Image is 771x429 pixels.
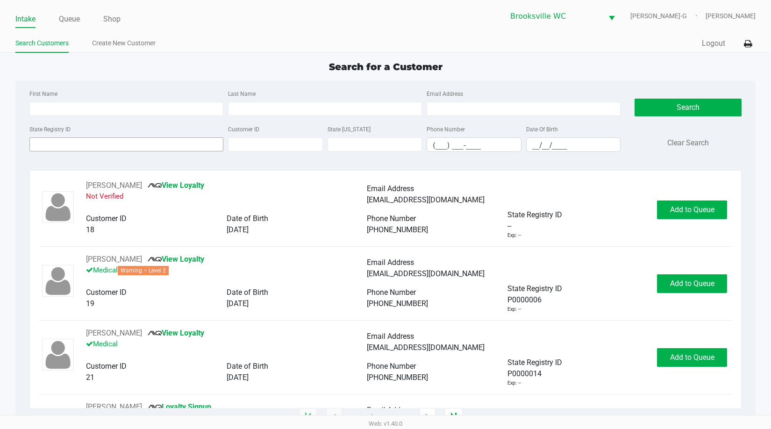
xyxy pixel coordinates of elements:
[507,368,542,379] span: P0000014
[507,232,521,240] div: Exp: --
[507,284,562,293] span: State Registry ID
[670,353,714,362] span: Add to Queue
[86,288,127,297] span: Customer ID
[706,11,756,21] span: [PERSON_NAME]
[507,379,521,387] div: Exp: --
[427,90,463,98] label: Email Address
[86,265,367,276] p: Medical
[526,137,621,152] kendo-maskedtextbox: Format: MM/DD/YYYY
[228,125,259,134] label: Customer ID
[507,306,521,314] div: Exp: --
[227,288,268,297] span: Date of Birth
[507,358,562,367] span: State Registry ID
[329,61,443,72] span: Search for a Customer
[526,125,558,134] label: Date Of Birth
[228,90,256,98] label: Last Name
[86,225,94,234] span: 18
[148,402,211,411] a: Loyalty Signup
[507,221,511,232] span: --
[299,408,317,427] app-submit-button: Move to first page
[227,362,268,371] span: Date of Birth
[630,11,706,21] span: [PERSON_NAME]-G
[367,299,428,308] span: [PHONE_NUMBER]
[507,294,542,306] span: P0000006
[657,200,727,219] button: Add to Queue
[603,5,621,27] button: Select
[510,11,597,22] span: Brooksville WC
[367,214,416,223] span: Phone Number
[86,362,127,371] span: Customer ID
[635,99,742,116] button: Search
[227,299,249,308] span: [DATE]
[148,181,204,190] a: View Loyalty
[148,329,204,337] a: View Loyalty
[86,328,142,339] button: See customer info
[670,205,714,214] span: Add to Queue
[420,408,435,427] app-submit-button: Next
[29,125,71,134] label: State Registry ID
[351,413,410,422] span: 1 - 20 of 900804 items
[86,373,94,382] span: 21
[367,406,414,415] span: Email Address
[367,362,416,371] span: Phone Number
[527,138,621,152] input: Format: MM/DD/YYYY
[369,420,402,427] span: Web: v1.40.0
[507,210,562,219] span: State Registry ID
[227,225,249,234] span: [DATE]
[367,373,428,382] span: [PHONE_NUMBER]
[367,332,414,341] span: Email Address
[86,180,142,191] button: See customer info
[86,214,127,223] span: Customer ID
[427,138,521,152] input: Format: (999) 999-9999
[427,125,465,134] label: Phone Number
[148,255,204,264] a: View Loyalty
[367,184,414,193] span: Email Address
[427,137,521,152] kendo-maskedtextbox: Format: (999) 999-9999
[657,348,727,367] button: Add to Queue
[657,274,727,293] button: Add to Queue
[15,37,69,49] a: Search Customers
[103,13,121,26] a: Shop
[92,37,156,49] a: Create New Customer
[227,214,268,223] span: Date of Birth
[670,279,714,288] span: Add to Queue
[328,125,371,134] label: State [US_STATE]
[29,90,57,98] label: First Name
[667,137,709,149] button: Clear Search
[367,269,485,278] span: [EMAIL_ADDRESS][DOMAIN_NAME]
[702,38,725,49] button: Logout
[86,191,367,202] p: Not Verified
[367,225,428,234] span: [PHONE_NUMBER]
[367,288,416,297] span: Phone Number
[227,373,249,382] span: [DATE]
[367,195,485,204] span: [EMAIL_ADDRESS][DOMAIN_NAME]
[59,13,80,26] a: Queue
[86,401,142,413] button: See customer info
[86,299,94,308] span: 19
[86,339,367,350] p: Medical
[15,13,36,26] a: Intake
[118,266,169,275] span: Warning – Level 2
[367,343,485,352] span: [EMAIL_ADDRESS][DOMAIN_NAME]
[445,408,463,427] app-submit-button: Move to last page
[367,258,414,267] span: Email Address
[326,408,342,427] app-submit-button: Previous
[86,254,142,265] button: See customer info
